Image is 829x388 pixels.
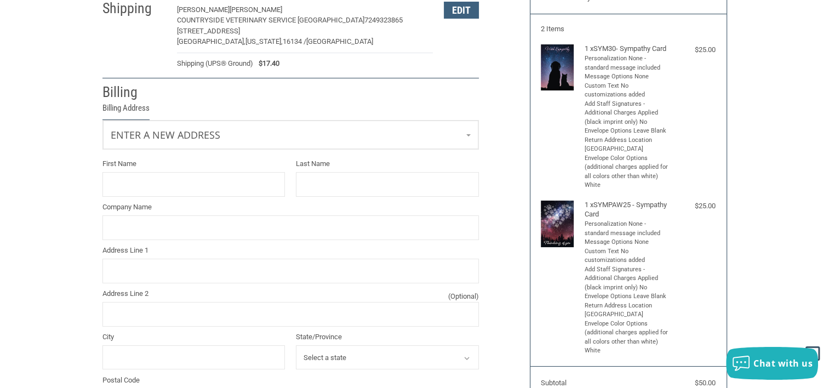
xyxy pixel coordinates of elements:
span: 16134 / [283,37,306,45]
li: Custom Text No customizations added [585,247,670,265]
span: [GEOGRAPHIC_DATA], [177,37,245,45]
li: Return Address Location [GEOGRAPHIC_DATA] [585,136,670,154]
span: [PERSON_NAME] [177,5,230,14]
label: First Name [102,158,285,169]
span: Subtotal [541,379,567,387]
li: Envelope Color Options (additional charges applied for all colors other than white) White [585,319,670,356]
li: Envelope Options Leave Blank [585,127,670,136]
label: Postal Code [102,375,479,386]
span: [STREET_ADDRESS] [177,27,240,35]
span: Shipping (UPS® Ground) [177,58,253,69]
small: (Optional) [448,291,479,302]
span: $50.00 [695,379,716,387]
span: COUNTRYSIDE VETERINARY SERVICE [GEOGRAPHIC_DATA] [177,16,364,24]
li: Envelope Color Options (additional charges applied for all colors other than white) White [585,154,670,190]
li: Return Address Location [GEOGRAPHIC_DATA] [585,301,670,319]
a: Enter or select a different address [103,121,478,149]
span: $17.40 [253,58,279,69]
legend: Billing Address [102,102,150,120]
li: Add Staff Signatures - Additional Charges Applied (black imprint only) No [585,100,670,127]
label: City [102,332,285,343]
span: Enter a new address [111,128,220,141]
li: Message Options None [585,238,670,247]
div: $25.00 [672,201,716,212]
li: Personalization None - standard message included [585,54,670,72]
span: [GEOGRAPHIC_DATA] [306,37,373,45]
label: Address Line 2 [102,288,479,299]
span: [US_STATE], [245,37,283,45]
button: Chat with us [726,347,818,380]
span: 7249323865 [364,16,403,24]
label: Last Name [296,158,479,169]
span: Chat with us [753,357,813,369]
label: Company Name [102,202,479,213]
button: Edit [444,2,479,19]
h4: 1 x SYM30- Sympathy Card [585,44,670,53]
h2: Billing [102,83,167,101]
li: Message Options None [585,72,670,82]
h3: 2 Items [541,25,716,33]
li: Personalization None - standard message included [585,220,670,238]
li: Custom Text No customizations added [585,82,670,100]
div: $25.00 [672,44,716,55]
label: Address Line 1 [102,245,479,256]
label: State/Province [296,332,479,343]
li: Envelope Options Leave Blank [585,292,670,301]
span: [PERSON_NAME] [230,5,282,14]
h4: 1 x SYMPAW25 - Sympathy Card [585,201,670,219]
li: Add Staff Signatures - Additional Charges Applied (black imprint only) No [585,265,670,293]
